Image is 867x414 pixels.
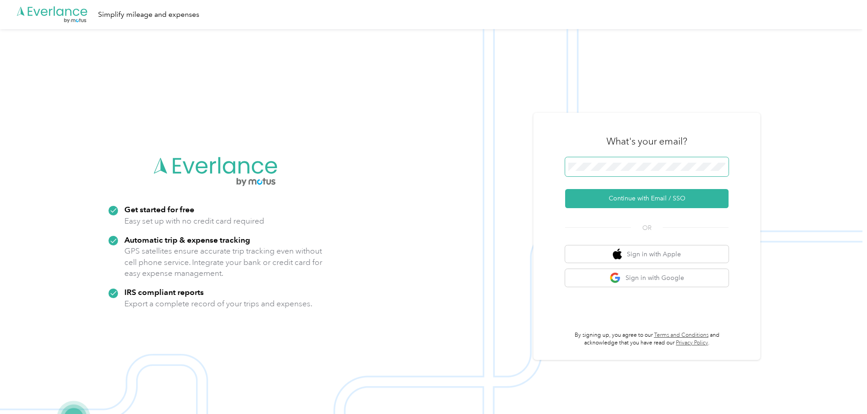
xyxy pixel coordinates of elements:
[613,249,622,260] img: apple logo
[124,215,264,227] p: Easy set up with no credit card required
[124,245,323,279] p: GPS satellites ensure accurate trip tracking even without cell phone service. Integrate your bank...
[124,298,312,309] p: Export a complete record of your trips and expenses.
[631,223,663,233] span: OR
[565,269,729,287] button: google logoSign in with Google
[565,189,729,208] button: Continue with Email / SSO
[98,9,199,20] div: Simplify mileage and expenses
[124,287,204,297] strong: IRS compliant reports
[565,245,729,263] button: apple logoSign in with Apple
[565,331,729,347] p: By signing up, you agree to our and acknowledge that you have read our .
[676,339,708,346] a: Privacy Policy
[124,235,250,244] strong: Automatic trip & expense tracking
[654,332,709,339] a: Terms and Conditions
[124,205,194,214] strong: Get started for free
[606,135,687,148] h3: What's your email?
[610,272,621,284] img: google logo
